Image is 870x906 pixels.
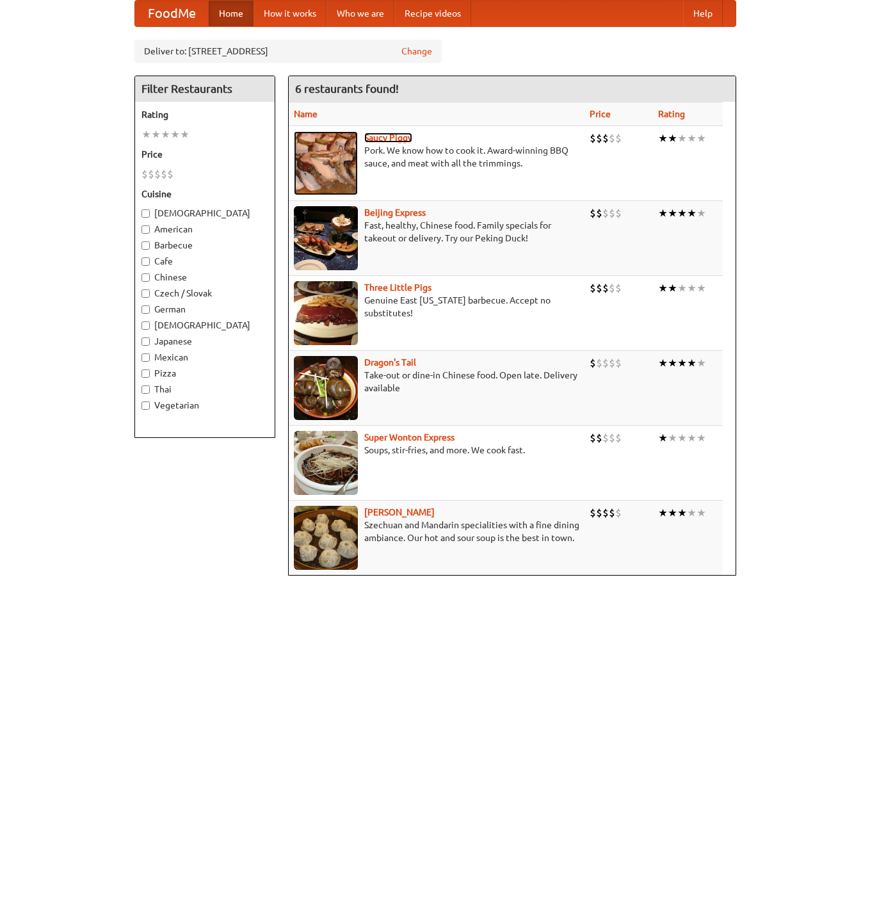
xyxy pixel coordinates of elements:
li: ★ [677,506,687,520]
li: $ [609,131,615,145]
li: ★ [180,127,189,142]
label: Cafe [141,255,268,268]
a: Beijing Express [364,207,426,218]
label: Mexican [141,351,268,364]
a: Change [401,45,432,58]
input: Mexican [141,353,150,362]
li: ★ [668,431,677,445]
li: ★ [687,506,697,520]
a: Dragon's Tail [364,357,416,368]
a: Saucy Piggy [364,133,412,143]
li: ★ [668,206,677,220]
label: Barbecue [141,239,268,252]
h5: Cuisine [141,188,268,200]
li: ★ [161,127,170,142]
input: Chinese [141,273,150,282]
h4: Filter Restaurants [135,76,275,102]
a: Recipe videos [394,1,471,26]
label: Vegetarian [141,399,268,412]
li: ★ [687,281,697,295]
label: [DEMOGRAPHIC_DATA] [141,319,268,332]
li: $ [602,356,609,370]
li: ★ [658,506,668,520]
li: ★ [687,206,697,220]
input: Pizza [141,369,150,378]
li: $ [596,131,602,145]
li: $ [167,167,173,181]
li: ★ [677,356,687,370]
a: Name [294,109,318,119]
li: ★ [170,127,180,142]
li: ★ [697,206,706,220]
a: Three Little Pigs [364,282,431,293]
a: [PERSON_NAME] [364,507,435,517]
li: ★ [141,127,151,142]
li: $ [590,506,596,520]
input: Thai [141,385,150,394]
div: Deliver to: [STREET_ADDRESS] [134,40,442,63]
img: saucy.jpg [294,131,358,195]
input: [DEMOGRAPHIC_DATA] [141,321,150,330]
p: Szechuan and Mandarin specialities with a fine dining ambiance. Our hot and sour soup is the best... [294,519,580,544]
li: $ [590,431,596,445]
li: $ [615,281,622,295]
li: $ [609,206,615,220]
li: $ [161,167,167,181]
li: ★ [677,281,687,295]
a: Who we are [326,1,394,26]
h5: Price [141,148,268,161]
li: $ [602,431,609,445]
ng-pluralize: 6 restaurants found! [295,83,399,95]
li: ★ [658,431,668,445]
li: $ [615,431,622,445]
li: $ [141,167,148,181]
li: ★ [697,131,706,145]
li: ★ [151,127,161,142]
label: [DEMOGRAPHIC_DATA] [141,207,268,220]
li: $ [596,206,602,220]
p: Soups, stir-fries, and more. We cook fast. [294,444,580,457]
li: ★ [668,356,677,370]
li: ★ [697,506,706,520]
li: ★ [697,281,706,295]
input: [DEMOGRAPHIC_DATA] [141,209,150,218]
li: $ [609,281,615,295]
li: $ [615,206,622,220]
li: $ [590,356,596,370]
a: How it works [254,1,326,26]
img: superwonton.jpg [294,431,358,495]
li: $ [609,431,615,445]
li: $ [154,167,161,181]
li: $ [148,167,154,181]
li: ★ [668,131,677,145]
img: shandong.jpg [294,506,358,570]
input: American [141,225,150,234]
li: ★ [668,281,677,295]
li: ★ [658,281,668,295]
p: Take-out or dine-in Chinese food. Open late. Delivery available [294,369,580,394]
a: Help [683,1,723,26]
li: $ [596,431,602,445]
li: $ [590,281,596,295]
li: ★ [658,206,668,220]
a: Price [590,109,611,119]
li: $ [609,356,615,370]
input: Czech / Slovak [141,289,150,298]
li: ★ [658,131,668,145]
li: ★ [687,131,697,145]
li: $ [609,506,615,520]
img: beijing.jpg [294,206,358,270]
a: Home [209,1,254,26]
input: Vegetarian [141,401,150,410]
li: $ [602,506,609,520]
li: $ [596,356,602,370]
input: Cafe [141,257,150,266]
b: Super Wonton Express [364,432,455,442]
li: $ [602,281,609,295]
p: Pork. We know how to cook it. Award-winning BBQ sauce, and meat with all the trimmings. [294,144,580,170]
li: $ [590,206,596,220]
